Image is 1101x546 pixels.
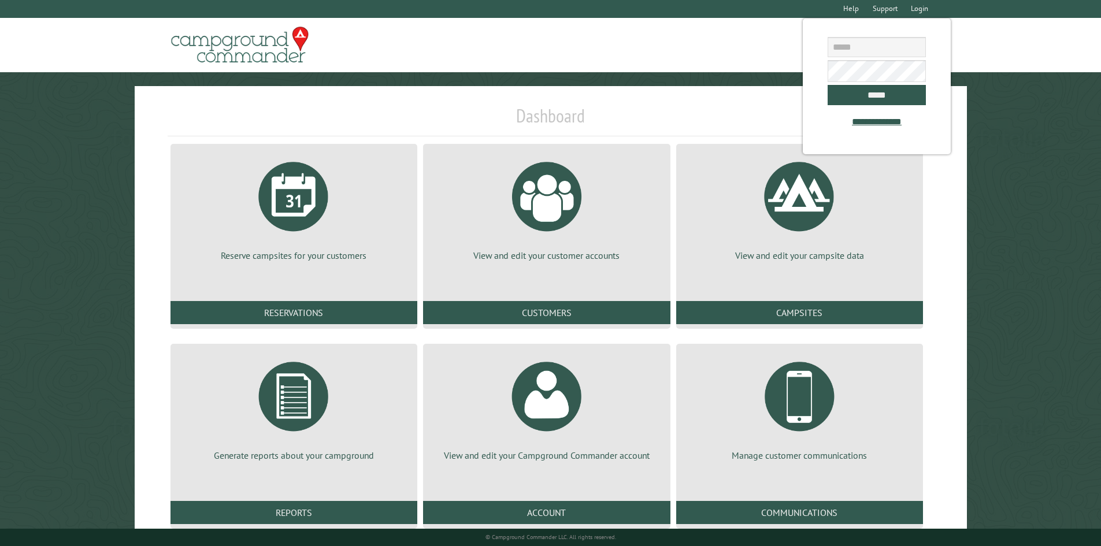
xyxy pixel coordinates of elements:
[676,301,923,324] a: Campsites
[170,501,417,524] a: Reports
[168,105,934,136] h1: Dashboard
[184,249,403,262] p: Reserve campsites for your customers
[184,353,403,462] a: Generate reports about your campground
[676,501,923,524] a: Communications
[170,301,417,324] a: Reservations
[437,249,656,262] p: View and edit your customer accounts
[485,533,616,541] small: © Campground Commander LLC. All rights reserved.
[690,353,909,462] a: Manage customer communications
[423,301,670,324] a: Customers
[437,449,656,462] p: View and edit your Campground Commander account
[437,153,656,262] a: View and edit your customer accounts
[690,249,909,262] p: View and edit your campsite data
[423,501,670,524] a: Account
[437,353,656,462] a: View and edit your Campground Commander account
[184,449,403,462] p: Generate reports about your campground
[184,153,403,262] a: Reserve campsites for your customers
[690,449,909,462] p: Manage customer communications
[168,23,312,68] img: Campground Commander
[690,153,909,262] a: View and edit your campsite data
